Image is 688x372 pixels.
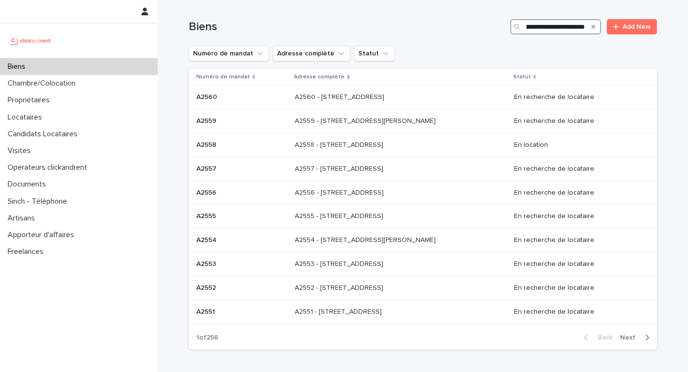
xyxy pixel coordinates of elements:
[196,72,250,82] p: Numéro de mandat
[623,23,651,30] span: Add New
[514,284,642,292] p: En recherche de locataire
[295,115,438,125] p: A2559 - [STREET_ADDRESS][PERSON_NAME]
[189,20,506,34] h1: Biens
[4,130,85,139] p: Candidats Locataires
[514,189,642,197] p: En recherche de locataire
[189,157,657,181] tr: A2557A2557 A2557 - [STREET_ADDRESS]A2557 - [STREET_ADDRESS] En recherche de locataire
[4,96,57,105] p: Propriétaires
[295,139,385,149] p: A2558 - [STREET_ADDRESS]
[4,146,38,155] p: Visites
[354,46,395,61] button: Statut
[514,165,642,173] p: En recherche de locataire
[196,234,218,244] p: A2554
[189,326,226,350] p: 1 of 256
[4,62,33,71] p: Biens
[295,187,386,197] p: A2556 - [STREET_ADDRESS]
[4,214,43,223] p: Artisans
[514,141,642,149] p: En location
[196,91,219,101] p: A2560
[4,247,51,256] p: Freelances
[295,91,386,101] p: A2560 - [STREET_ADDRESS]
[294,72,344,82] p: Adresse complète
[4,113,50,122] p: Locataires
[189,109,657,133] tr: A2559A2559 A2559 - [STREET_ADDRESS][PERSON_NAME]A2559 - [STREET_ADDRESS][PERSON_NAME] En recherch...
[514,117,642,125] p: En recherche de locataire
[189,252,657,276] tr: A2553A2553 A2553 - [STREET_ADDRESS]A2553 - [STREET_ADDRESS] En recherche de locataire
[196,187,218,197] p: A2556
[4,197,75,206] p: Sinch - Téléphone
[189,205,657,229] tr: A2555A2555 A2555 - [STREET_ADDRESS]A2555 - [STREET_ADDRESS] En recherche de locataire
[273,46,350,61] button: Adresse complète
[196,210,218,220] p: A2555
[196,282,218,292] p: A2552
[189,181,657,205] tr: A2556A2556 A2556 - [STREET_ADDRESS]A2556 - [STREET_ADDRESS] En recherche de locataire
[189,86,657,109] tr: A2560A2560 A2560 - [STREET_ADDRESS]A2560 - [STREET_ADDRESS] En recherche de locataire
[510,19,601,34] input: Search
[620,334,641,341] span: Next
[607,19,657,34] a: Add New
[514,260,642,268] p: En recherche de locataire
[8,31,54,50] img: UCB0brd3T0yccxBKYDjQ
[189,276,657,300] tr: A2552A2552 A2552 - [STREET_ADDRESS]A2552 - [STREET_ADDRESS] En recherche de locataire
[196,163,218,173] p: A2557
[514,93,642,101] p: En recherche de locataire
[4,180,54,189] p: Documents
[189,229,657,252] tr: A2554A2554 A2554 - [STREET_ADDRESS][PERSON_NAME]A2554 - [STREET_ADDRESS][PERSON_NAME] En recherch...
[616,333,657,342] button: Next
[196,139,218,149] p: A2558
[514,236,642,244] p: En recherche de locataire
[196,306,217,316] p: A2551
[592,334,613,341] span: Back
[295,282,385,292] p: A2552 - [STREET_ADDRESS]
[196,258,218,268] p: A2553
[295,210,385,220] p: A2555 - [STREET_ADDRESS]
[576,333,616,342] button: Back
[513,72,531,82] p: Statut
[4,230,82,240] p: Apporteur d'affaires
[514,212,642,220] p: En recherche de locataire
[4,79,83,88] p: Chambre/Colocation
[295,258,385,268] p: A2553 - [STREET_ADDRESS]
[514,308,642,316] p: En recherche de locataire
[4,163,95,172] p: Operateurs clickandrent
[189,46,269,61] button: Numéro de mandat
[295,163,385,173] p: A2557 - [STREET_ADDRESS]
[196,115,218,125] p: A2559
[295,306,384,316] p: A2551 - [STREET_ADDRESS]
[189,300,657,324] tr: A2551A2551 A2551 - [STREET_ADDRESS]A2551 - [STREET_ADDRESS] En recherche de locataire
[295,234,438,244] p: A2554 - [STREET_ADDRESS][PERSON_NAME]
[189,133,657,157] tr: A2558A2558 A2558 - [STREET_ADDRESS]A2558 - [STREET_ADDRESS] En location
